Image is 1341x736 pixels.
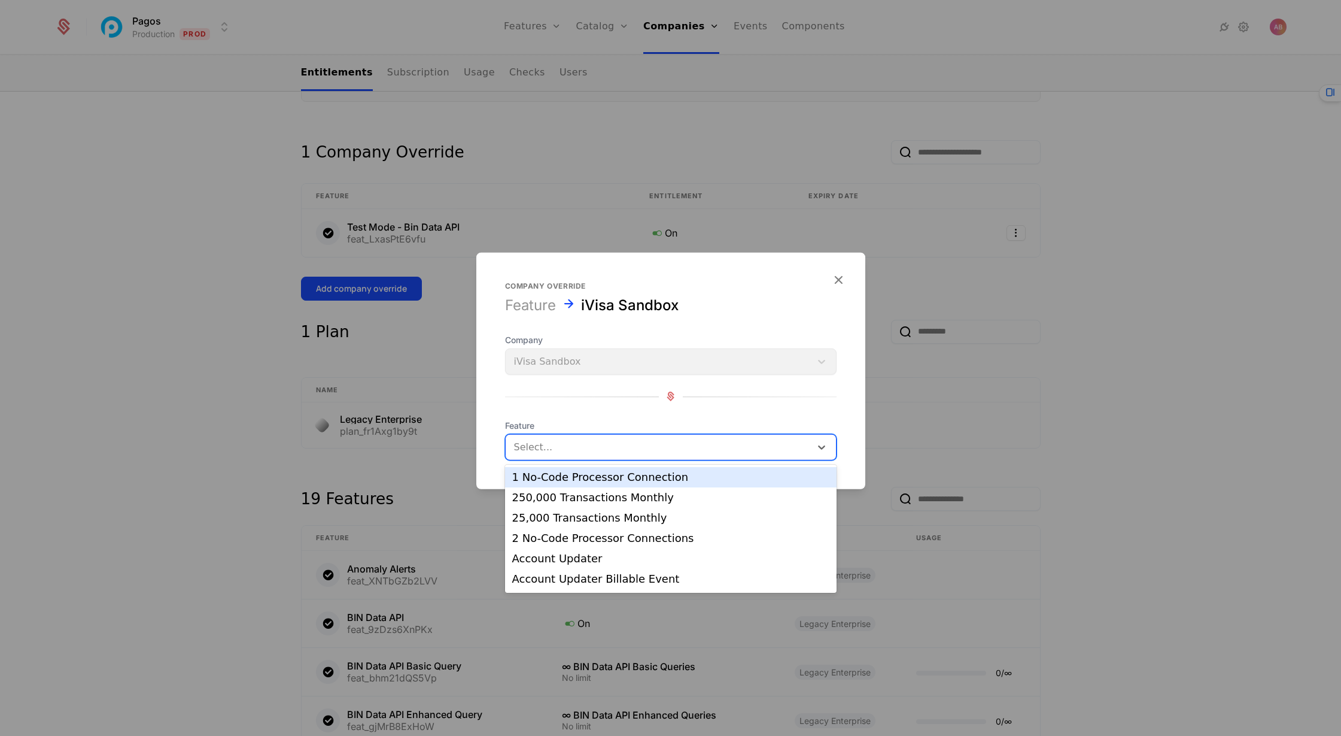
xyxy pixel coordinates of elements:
[512,513,829,523] div: 25,000 Transactions Monthly
[505,334,837,346] span: Company
[512,553,829,564] div: Account Updater
[512,472,829,483] div: 1 No-Code Processor Connection
[512,574,829,584] div: Account Updater Billable Event
[581,295,679,314] div: iVisa Sandbox
[505,295,556,314] div: Feature
[505,281,837,290] div: Company override
[512,533,829,544] div: 2 No-Code Processor Connections
[512,492,829,503] div: 250,000 Transactions Monthly
[505,419,837,431] span: Feature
